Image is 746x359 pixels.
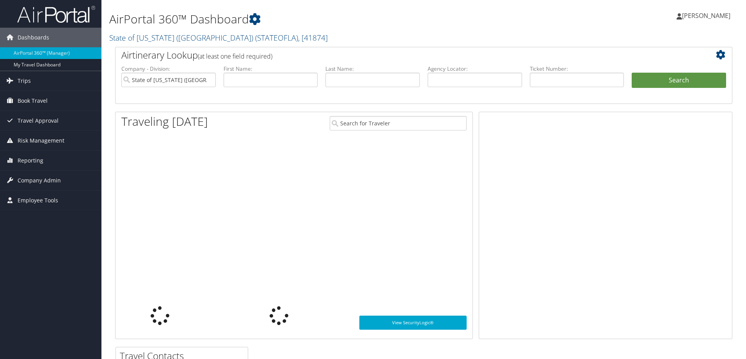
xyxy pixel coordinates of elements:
input: Search for Traveler [330,116,467,130]
img: airportal-logo.png [17,5,95,23]
span: Risk Management [18,131,64,150]
h1: AirPortal 360™ Dashboard [109,11,529,27]
span: Employee Tools [18,191,58,210]
span: Dashboards [18,28,49,47]
span: (at least one field required) [198,52,272,61]
label: Last Name: [325,65,420,73]
button: Search [632,73,726,88]
label: Ticket Number: [530,65,624,73]
span: Reporting [18,151,43,170]
span: Travel Approval [18,111,59,130]
a: View SecurityLogic® [359,316,467,330]
span: Company Admin [18,171,61,190]
span: [PERSON_NAME] [682,11,730,20]
label: Company - Division: [121,65,216,73]
label: First Name: [224,65,318,73]
a: [PERSON_NAME] [677,4,738,27]
span: , [ 41874 ] [298,32,328,43]
span: Book Travel [18,91,48,111]
label: Agency Locator: [428,65,522,73]
h1: Traveling [DATE] [121,113,208,130]
span: Trips [18,71,31,91]
a: State of [US_STATE] ([GEOGRAPHIC_DATA]) [109,32,328,43]
span: ( STATEOFLA ) [255,32,298,43]
h2: Airtinerary Lookup [121,48,675,62]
